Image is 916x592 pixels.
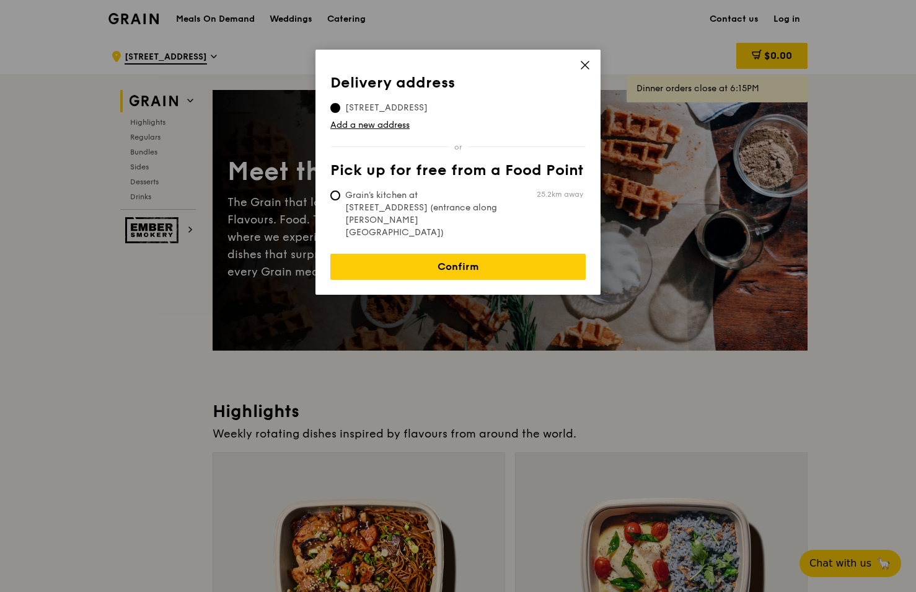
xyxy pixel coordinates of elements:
th: Delivery address [330,74,586,97]
input: [STREET_ADDRESS] [330,103,340,113]
a: Confirm [330,254,586,280]
input: Grain's kitchen at [STREET_ADDRESS] (entrance along [PERSON_NAME][GEOGRAPHIC_DATA])25.2km away [330,191,340,200]
span: 25.2km away [537,189,583,199]
span: [STREET_ADDRESS] [330,102,443,114]
th: Pick up for free from a Food Point [330,162,586,184]
a: Add a new address [330,119,586,132]
span: Grain's kitchen at [STREET_ADDRESS] (entrance along [PERSON_NAME][GEOGRAPHIC_DATA]) [330,189,515,239]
